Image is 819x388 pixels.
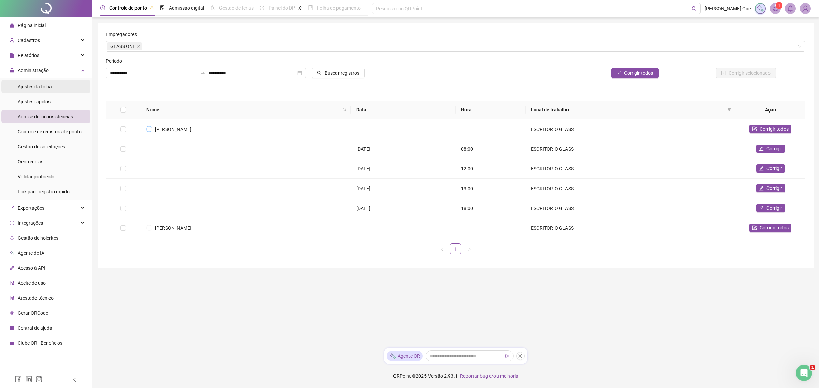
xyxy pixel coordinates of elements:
[461,185,520,192] div: 13:00
[464,243,475,254] button: right
[18,250,44,256] span: Agente de IA
[25,376,32,383] span: linkedin
[35,376,42,383] span: instagram
[18,280,46,286] span: Aceite de uso
[146,225,152,231] button: Expandir linha
[351,101,456,119] th: Data
[325,69,359,77] span: Buscar registros
[18,310,48,316] span: Gerar QRCode
[526,198,735,218] td: ESCRITORIO GLASS
[759,186,764,191] span: edit
[387,351,423,361] div: Agente QR
[155,225,191,231] span: [PERSON_NAME]
[18,144,65,149] span: Gestão de solicitações
[756,145,785,153] button: Corrigir
[10,221,14,225] span: sync
[308,5,313,10] span: book
[756,184,785,192] button: Corrigir
[269,5,295,11] span: Painel do DP
[92,364,819,388] footer: QRPoint © 2025 - 2.93.1 -
[110,43,135,50] span: GLASS ONE
[759,166,764,171] span: edit
[146,126,152,132] button: Colapsar linha
[100,5,105,10] span: clock-circle
[18,174,54,179] span: Validar protocolo
[18,23,46,28] span: Página inicial
[312,68,365,78] button: Buscar registros
[752,225,757,230] span: form
[766,145,782,152] span: Corrigir
[526,139,735,159] td: ESCRITORIO GLASS
[766,165,782,172] span: Corrigir
[467,247,471,251] span: right
[461,165,520,173] div: 12:00
[298,6,302,10] span: pushpin
[531,106,724,114] span: Local de trabalho
[200,70,205,76] span: swap-right
[428,373,443,379] span: Versão
[461,145,520,153] div: 08:00
[18,295,54,301] span: Atestado técnico
[106,57,127,65] label: Período
[18,53,39,58] span: Relatórios
[10,23,14,28] span: home
[10,266,14,270] span: api
[18,325,52,331] span: Central de ajuda
[18,205,44,211] span: Exportações
[260,5,264,10] span: dashboard
[436,243,447,254] li: Página anterior
[450,244,461,254] a: 1
[810,365,815,370] span: 1
[757,5,764,12] img: sparkle-icon.fc2bf0ac1784a2077858766a79e2daf3.svg
[776,2,782,9] sup: 1
[756,164,785,173] button: Corrigir
[10,206,14,210] span: export
[343,108,347,112] span: search
[317,5,361,11] span: Folha de pagamento
[716,68,776,78] button: Corrigir selecionado
[759,146,764,151] span: edit
[219,5,254,11] span: Gestão de férias
[18,340,62,346] span: Clube QR - Beneficios
[10,38,14,43] span: user-add
[155,126,191,132] span: [PERSON_NAME]
[10,68,14,73] span: lock
[464,243,475,254] li: Próxima página
[18,189,70,194] span: Link para registro rápido
[705,5,751,12] span: [PERSON_NAME] One
[10,296,14,300] span: solution
[692,6,697,11] span: search
[526,159,735,179] td: ESCRITORIO GLASS
[749,125,791,133] button: Corrigir todos
[10,281,14,285] span: audit
[450,243,461,254] li: 1
[796,365,812,381] iframe: Intercom live chat
[726,105,733,115] span: filter
[749,224,791,232] button: Corrigir todos
[356,165,450,173] div: [DATE]
[18,68,49,73] span: Administração
[10,53,14,58] span: file
[526,179,735,198] td: ESCRITORIO GLASS
[752,126,757,131] span: form
[160,5,165,10] span: file-done
[727,108,731,112] span: filter
[526,119,735,139] td: ESCRITORIO GLASS
[169,5,204,11] span: Admissão digital
[766,184,782,192] span: Corrigir
[772,5,778,12] span: notification
[18,235,58,241] span: Gestão de holerites
[18,159,43,164] span: Ocorrências
[436,243,447,254] button: left
[18,114,73,119] span: Análise de inconsistências
[778,3,780,8] span: 1
[18,129,82,134] span: Controle de registros de ponto
[356,145,450,153] div: [DATE]
[10,326,14,330] span: info-circle
[18,265,45,271] span: Acesso à API
[146,106,340,114] span: Nome
[356,185,450,192] div: [DATE]
[106,31,141,38] label: Empregadores
[526,218,735,238] td: ESCRITORIO GLASS
[18,84,52,89] span: Ajustes da folha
